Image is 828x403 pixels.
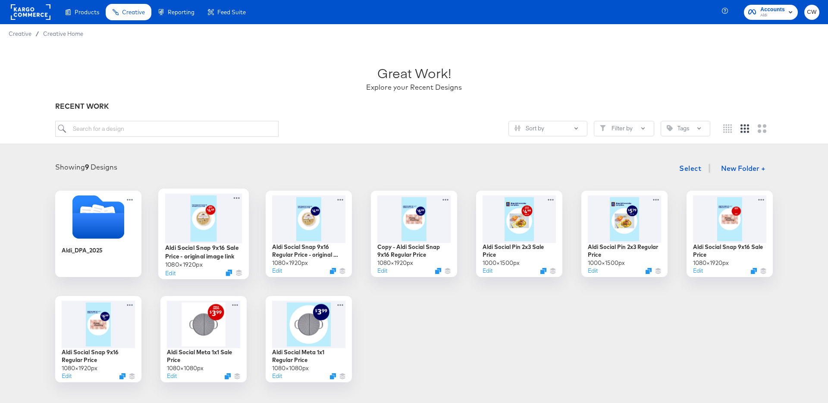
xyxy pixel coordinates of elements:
[588,243,661,259] div: Aldi Social Pin 2x3 Regular Price
[377,243,451,259] div: Copy - Aldi Social Snap 9x16 Regular Price
[31,30,43,37] span: /
[661,121,710,136] button: TagTags
[581,191,668,277] div: Aldi Social Pin 2x3 Regular Price1000×1500pxEditDuplicate
[366,82,462,92] div: Explore your Recent Designs
[266,191,352,277] div: Aldi Social Snap 9x16 Regular Price - original image link1080×1920pxEditDuplicate
[758,124,766,133] svg: Large grid
[62,364,97,372] div: 1080 × 1920 px
[167,372,177,380] button: Edit
[55,162,117,172] div: Showing Designs
[55,296,141,382] div: Aldi Social Snap 9x16 Regular Price1080×1920pxEditDuplicate
[85,163,89,171] strong: 9
[483,243,556,259] div: Aldi Social Pin 2x3 Sale Price
[514,125,521,131] svg: Sliders
[377,267,387,275] button: Edit
[217,9,246,16] span: Feed Suite
[508,121,587,136] button: SlidersSort by
[165,243,242,260] div: Aldi Social Snap 9x16 Sale Price - original image link
[55,195,141,239] svg: Folder
[75,9,99,16] span: Products
[272,259,308,267] div: 1080 × 1920 px
[540,268,546,274] svg: Duplicate
[588,267,598,275] button: Edit
[43,30,83,37] a: Creative Home
[55,191,141,277] div: Aldi_DPA_2025
[167,348,240,364] div: Aldi Social Meta 1x1 Sale Price
[122,9,145,16] span: Creative
[272,267,282,275] button: Edit
[679,162,701,174] span: Select
[687,191,773,277] div: Aldi Social Snap 9x16 Sale Price1080×1920pxEditDuplicate
[804,5,819,20] button: CW
[751,268,757,274] svg: Duplicate
[160,296,247,382] div: Aldi Social Meta 1x1 Sale Price1080×1080pxEditDuplicate
[808,7,816,17] span: CW
[646,268,652,274] svg: Duplicate
[167,364,204,372] div: 1080 × 1080 px
[693,267,703,275] button: Edit
[371,191,457,277] div: Copy - Aldi Social Snap 9x16 Regular Price1080×1920pxEditDuplicate
[330,373,336,379] svg: Duplicate
[676,160,705,177] button: Select
[760,12,785,19] span: Aldi
[272,364,309,372] div: 1080 × 1080 px
[272,348,345,364] div: Aldi Social Meta 1x1 Regular Price
[476,191,562,277] div: Aldi Social Pin 2x3 Sale Price1000×1500pxEditDuplicate
[9,30,31,37] span: Creative
[594,121,654,136] button: FilterFilter by
[226,270,232,276] svg: Duplicate
[158,189,249,279] div: Aldi Social Snap 9x16 Sale Price - original image link1080×1920pxEditDuplicate
[377,64,451,82] div: Great Work!
[760,5,785,14] span: Accounts
[165,260,203,268] div: 1080 × 1920 px
[714,161,773,177] button: New Folder +
[272,372,282,380] button: Edit
[377,259,413,267] div: 1080 × 1920 px
[272,243,345,259] div: Aldi Social Snap 9x16 Regular Price - original image link
[119,373,125,379] svg: Duplicate
[266,296,352,382] div: Aldi Social Meta 1x1 Regular Price1080×1080pxEditDuplicate
[165,268,176,277] button: Edit
[62,348,135,364] div: Aldi Social Snap 9x16 Regular Price
[588,259,625,267] div: 1000 × 1500 px
[667,125,673,131] svg: Tag
[62,246,103,255] div: Aldi_DPA_2025
[693,259,729,267] div: 1080 × 1920 px
[693,243,766,259] div: Aldi Social Snap 9x16 Sale Price
[55,121,279,137] input: Search for a design
[435,268,441,274] svg: Duplicate
[744,5,798,20] button: AccountsAldi
[55,101,773,111] div: RECENT WORK
[483,259,520,267] div: 1000 × 1500 px
[600,125,606,131] svg: Filter
[225,373,231,379] svg: Duplicate
[723,124,732,133] svg: Small grid
[330,268,336,274] svg: Duplicate
[168,9,194,16] span: Reporting
[483,267,492,275] button: Edit
[62,372,72,380] button: Edit
[740,124,749,133] svg: Medium grid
